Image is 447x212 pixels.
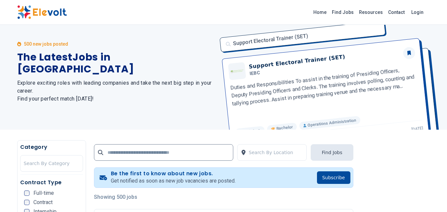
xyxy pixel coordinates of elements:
a: Find Jobs [329,7,356,18]
a: Resources [356,7,385,18]
button: Find Jobs [311,144,353,161]
h5: Category [20,143,83,151]
a: Login [407,6,427,19]
input: Contract [24,200,29,205]
iframe: Chat Widget [414,180,447,212]
button: Subscribe [317,171,350,184]
h1: The Latest Jobs in [GEOGRAPHIC_DATA] [17,51,216,75]
a: Contact [385,7,407,18]
h2: Explore exciting roles with leading companies and take the next big step in your career. Find you... [17,79,216,103]
a: Home [311,7,329,18]
img: Elevolt [17,5,67,19]
span: Contract [33,200,53,205]
p: Showing 500 jobs [94,193,353,201]
h4: Be the first to know about new jobs. [111,170,236,177]
input: Full-time [24,191,29,196]
p: Get notified as soon as new job vacancies are posted. [111,177,236,185]
p: 500 new jobs posted [24,41,68,47]
h5: Contract Type [20,179,83,187]
span: Full-time [33,191,54,196]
